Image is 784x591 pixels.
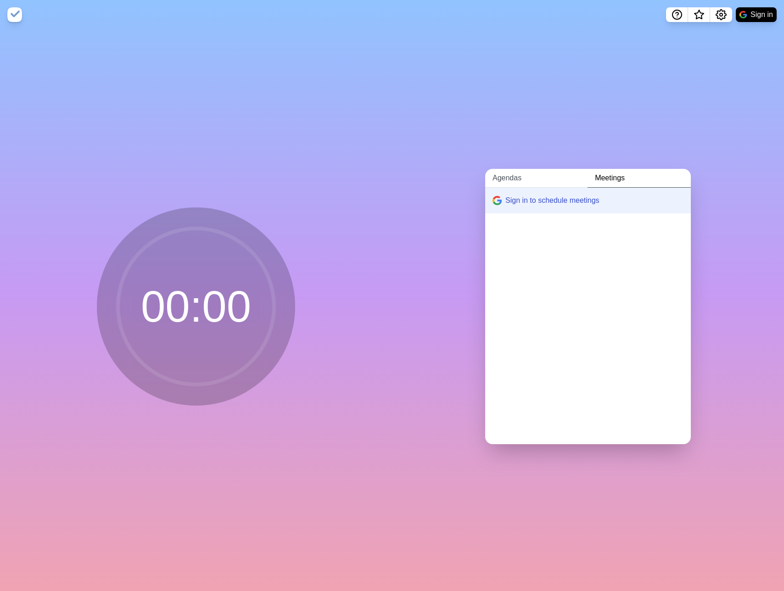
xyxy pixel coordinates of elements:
a: Meetings [588,169,691,188]
img: google logo [493,196,502,205]
a: Agendas [485,169,588,188]
button: Settings [710,7,732,22]
img: timeblocks logo [7,7,22,22]
img: google logo [739,11,747,18]
button: What’s new [688,7,710,22]
button: Help [666,7,688,22]
button: Sign in [736,7,777,22]
button: Sign in to schedule meetings [485,188,691,213]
